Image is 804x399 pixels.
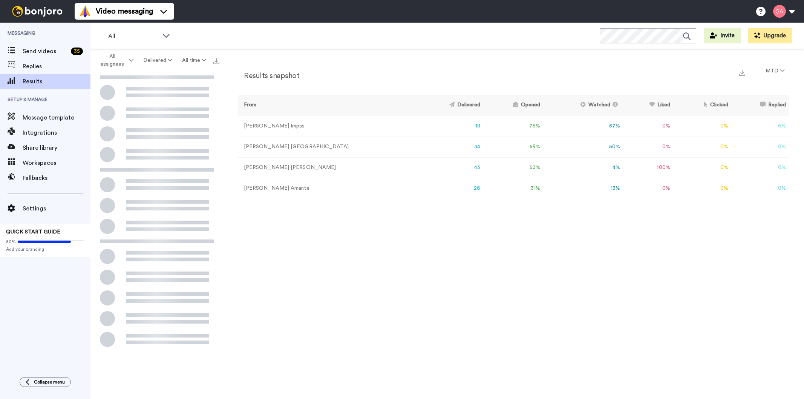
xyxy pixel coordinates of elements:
th: Clicked [673,95,731,116]
span: All [108,32,159,41]
td: 0 % [731,178,789,199]
td: 100 % [623,157,673,178]
td: 0 % [673,178,731,199]
td: 18 [417,116,483,137]
img: export.svg [739,70,745,76]
td: 78 % [483,116,543,137]
button: MTD [761,64,789,78]
span: Message template [23,113,90,122]
button: Export all results that match these filters now. [211,55,222,66]
button: All assignees [92,50,138,71]
th: Liked [623,95,673,116]
td: 53 % [483,157,543,178]
td: 34 [417,137,483,157]
td: 0 % [623,137,673,157]
span: Integrations [23,128,90,137]
div: 35 [71,48,83,55]
span: Fallbacks [23,173,90,183]
td: [PERSON_NAME] [GEOGRAPHIC_DATA] [238,137,417,157]
span: Collapse menu [34,379,65,385]
td: 0 % [673,137,731,157]
span: Share library [23,143,90,152]
td: [PERSON_NAME] [PERSON_NAME] [238,157,417,178]
span: Replies [23,62,90,71]
button: Collapse menu [20,377,71,387]
td: 0 % [731,137,789,157]
span: Workspaces [23,158,90,167]
td: 43 [417,157,483,178]
th: From [238,95,417,116]
span: Results [23,77,90,86]
td: 59 % [483,137,543,157]
td: 26 [417,178,483,199]
h2: Results snapshot [238,72,299,80]
th: Delivered [417,95,483,116]
td: 0 % [673,116,731,137]
span: Video messaging [96,6,153,17]
td: [PERSON_NAME] Impas [238,116,417,137]
td: 0 % [673,157,731,178]
span: Settings [23,204,90,213]
td: 31 % [483,178,543,199]
th: Replied [731,95,789,116]
span: All assignees [97,53,127,68]
th: Opened [483,95,543,116]
button: Export a summary of each team member’s results that match this filter now. [737,67,747,78]
td: 6 % [731,116,789,137]
button: All time [177,54,211,67]
span: Add your branding [6,246,84,252]
td: 4 % [543,157,623,178]
td: 0 % [623,116,673,137]
img: vm-color.svg [79,5,91,17]
span: QUICK START GUIDE [6,229,60,235]
td: [PERSON_NAME] Amante [238,178,417,199]
td: 0 % [623,178,673,199]
td: 57 % [543,116,623,137]
button: Upgrade [748,28,792,43]
td: 0 % [731,157,789,178]
img: bj-logo-header-white.svg [9,6,66,17]
button: Invite [704,28,741,43]
td: 50 % [543,137,623,157]
th: Watched [543,95,623,116]
button: Delivered [138,54,177,67]
span: Send videos [23,47,68,56]
img: export.svg [213,58,219,64]
td: 13 % [543,178,623,199]
span: 80% [6,239,16,245]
